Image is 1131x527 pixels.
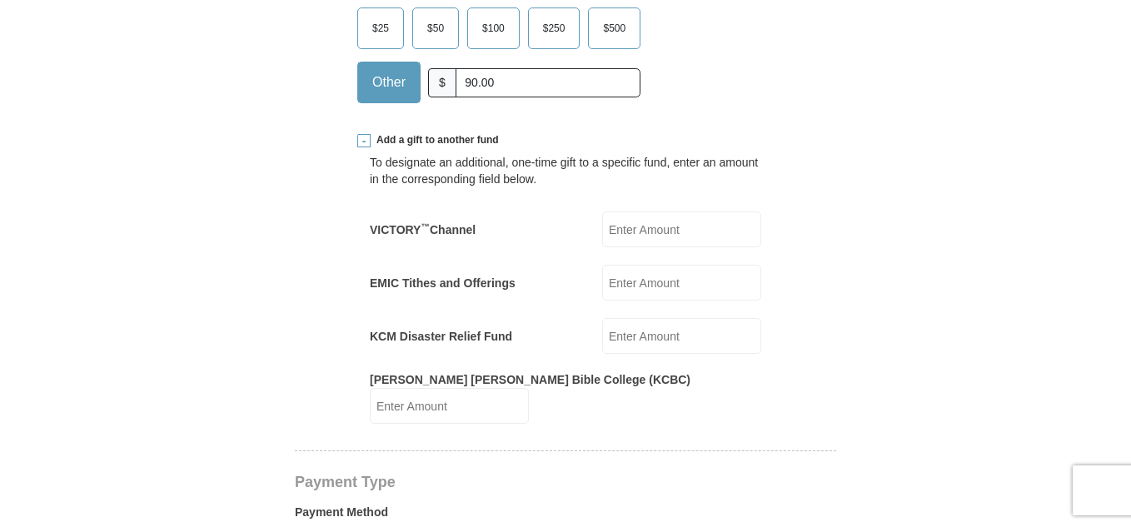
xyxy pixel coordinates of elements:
[371,133,499,147] span: Add a gift to another fund
[370,388,529,424] input: Enter Amount
[370,221,476,238] label: VICTORY Channel
[370,328,512,345] label: KCM Disaster Relief Fund
[295,475,836,489] h4: Payment Type
[421,221,430,231] sup: ™
[370,154,761,187] div: To designate an additional, one-time gift to a specific fund, enter an amount in the correspondin...
[535,16,574,41] span: $250
[364,70,414,95] span: Other
[428,68,456,97] span: $
[602,211,761,247] input: Enter Amount
[456,68,640,97] input: Other Amount
[419,16,452,41] span: $50
[595,16,634,41] span: $500
[370,275,516,291] label: EMIC Tithes and Offerings
[602,318,761,354] input: Enter Amount
[364,16,397,41] span: $25
[370,371,690,388] label: [PERSON_NAME] [PERSON_NAME] Bible College (KCBC)
[602,265,761,301] input: Enter Amount
[474,16,513,41] span: $100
